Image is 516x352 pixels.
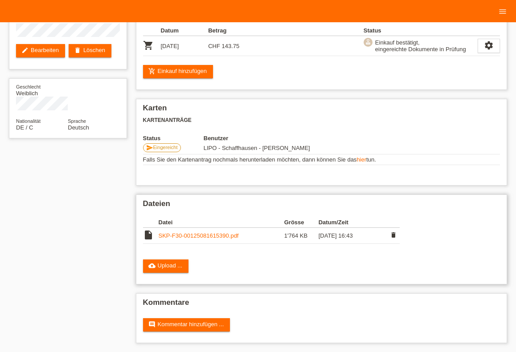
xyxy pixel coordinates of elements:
[143,104,500,117] h2: Karten
[16,124,33,131] span: Deutschland / C / 01.07.2005
[319,217,387,228] th: Datum/Zeit
[159,217,284,228] th: Datei
[387,231,400,241] span: Löschen
[16,84,41,89] span: Geschlecht
[390,231,397,239] i: delete
[143,154,500,165] td: Falls Sie den Kartenantrag nochmals herunterladen möchten, dann können Sie das tun.
[204,145,310,151] span: 16.08.2025
[319,228,387,244] td: [DATE] 16:43
[494,8,512,14] a: menu
[365,39,371,45] i: approval
[284,217,319,228] th: Grösse
[148,68,156,75] i: add_shopping_cart
[208,36,256,56] td: CHF 143.75
[159,232,239,239] a: SKP-F30-00125081615390.pdf
[16,44,65,57] a: editBearbeiten
[143,259,189,273] a: cloud_uploadUpload ...
[153,145,178,150] span: Eingereicht
[16,83,68,97] div: Weiblich
[69,44,111,57] a: deleteLöschen
[143,230,154,240] i: insert_drive_file
[143,65,213,78] a: add_shopping_cartEinkauf hinzufügen
[143,135,204,142] th: Status
[16,118,41,124] span: Nationalität
[364,25,478,36] th: Status
[143,318,230,332] a: commentKommentar hinzufügen ...
[161,36,209,56] td: [DATE]
[143,40,154,51] i: POSP00026230
[498,7,507,16] i: menu
[208,25,256,36] th: Betrag
[148,321,156,328] i: comment
[373,38,466,54] div: Einkauf bestätigt, eingereichte Dokumente in Prüfung
[143,199,500,213] h2: Dateien
[161,25,209,36] th: Datum
[146,144,153,151] i: send
[21,47,29,54] i: edit
[143,298,500,312] h2: Kommentare
[148,262,156,269] i: cloud_upload
[143,117,500,124] h3: Kartenanträge
[284,228,319,244] td: 1'764 KB
[68,118,86,124] span: Sprache
[74,47,81,54] i: delete
[68,124,89,131] span: Deutsch
[484,40,494,50] i: settings
[204,135,347,142] th: Benutzer
[356,156,366,163] a: hier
